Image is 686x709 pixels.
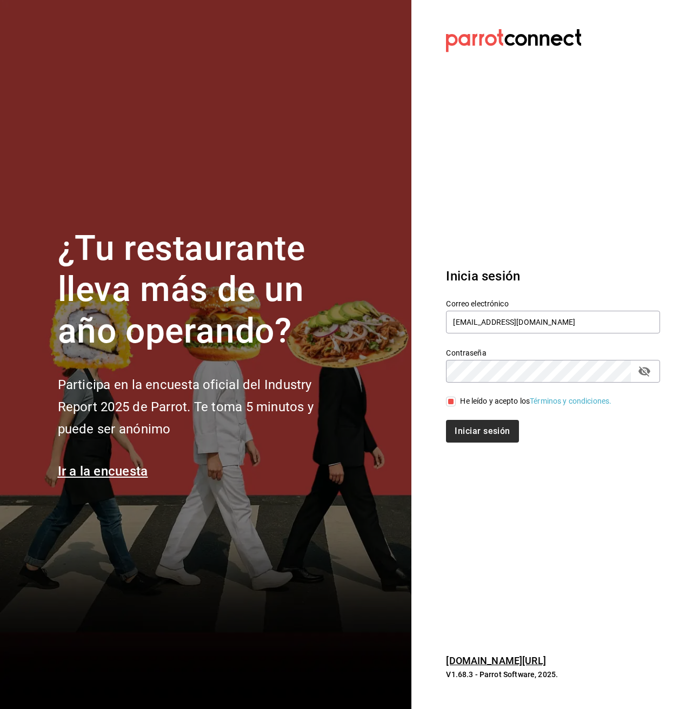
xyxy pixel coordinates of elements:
input: Ingresa tu correo electrónico [446,311,660,333]
a: [DOMAIN_NAME][URL] [446,655,545,666]
h3: Inicia sesión [446,266,660,286]
button: Iniciar sesión [446,420,518,443]
h1: ¿Tu restaurante lleva más de un año operando? [58,228,350,352]
button: passwordField [635,362,654,380]
label: Correo electrónico [446,299,660,307]
div: He leído y acepto los [460,396,611,407]
a: Ir a la encuesta [58,464,148,479]
a: Términos y condiciones. [530,397,611,405]
h2: Participa en la encuesta oficial del Industry Report 2025 de Parrot. Te toma 5 minutos y puede se... [58,374,350,440]
p: V1.68.3 - Parrot Software, 2025. [446,669,660,680]
label: Contraseña [446,349,660,356]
